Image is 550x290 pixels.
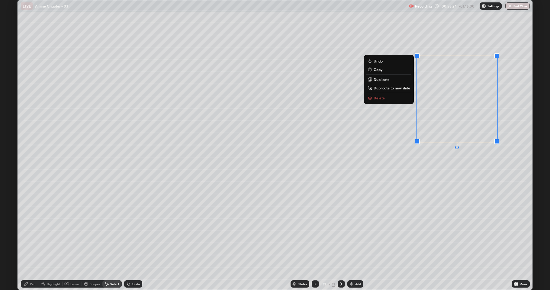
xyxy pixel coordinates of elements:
p: Copy [374,67,382,72]
div: Highlight [47,282,60,285]
button: Delete [366,94,411,101]
div: More [519,282,527,285]
img: class-settings-icons [481,4,486,8]
p: Amine Chapter - 03 [35,4,68,8]
p: Duplicate to new slide [374,85,410,90]
div: Add [355,282,361,285]
button: Duplicate to new slide [366,84,411,92]
div: Shapes [90,282,100,285]
div: 11 [321,282,327,286]
img: end-class-cross [507,4,512,8]
button: Duplicate [366,76,411,83]
p: Duplicate [374,77,390,82]
button: Undo [366,57,411,65]
img: recording.375f2c34.svg [409,4,414,8]
div: 11 [332,281,335,287]
button: Copy [366,66,411,73]
div: / [329,282,330,286]
p: LIVE [23,4,31,8]
img: add-slide-button [349,282,354,286]
p: Settings [487,5,499,8]
div: Eraser [70,282,79,285]
div: Pen [30,282,35,285]
p: Undo [374,59,383,63]
p: Recording [415,4,432,8]
p: Delete [374,95,385,100]
div: Undo [132,282,140,285]
div: Slides [298,282,307,285]
div: Select [110,282,119,285]
button: End Class [505,2,530,10]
